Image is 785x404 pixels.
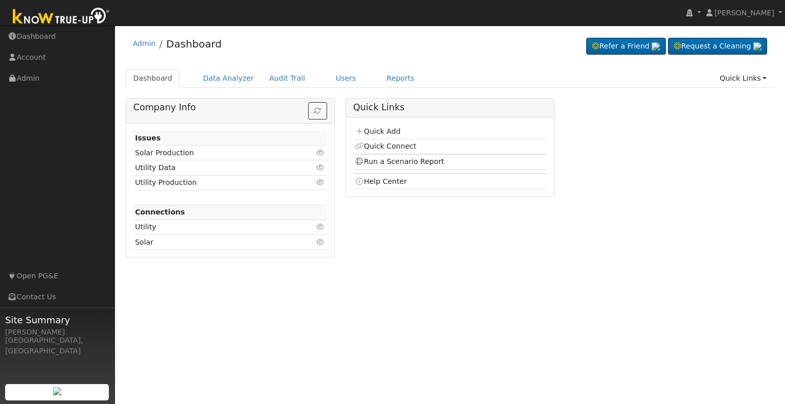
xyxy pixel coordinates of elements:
a: Admin [133,39,156,47]
i: Click to view [316,179,326,186]
td: Utility Production [133,175,296,190]
i: Click to view [316,223,326,230]
a: Quick Connect [355,142,416,150]
strong: Issues [135,134,160,142]
a: Run a Scenario Report [355,157,444,165]
a: Reports [379,69,422,88]
a: Request a Cleaning [668,38,767,55]
img: retrieve [53,387,61,395]
a: Audit Trail [262,69,313,88]
i: Click to view [316,239,326,246]
strong: Connections [135,208,185,216]
i: Click to view [316,149,326,156]
img: retrieve [652,42,660,51]
img: Know True-Up [8,6,115,29]
span: Site Summary [5,313,109,327]
td: Utility [133,220,296,234]
a: Dashboard [126,69,180,88]
span: [PERSON_NAME] [714,9,774,17]
i: Click to view [316,164,326,171]
td: Solar Production [133,146,296,160]
a: Users [328,69,364,88]
td: Solar [133,235,296,250]
h5: Quick Links [353,102,547,113]
td: Utility Data [133,160,296,175]
a: Dashboard [166,38,222,50]
img: retrieve [753,42,761,51]
a: Quick Add [355,127,400,135]
div: [GEOGRAPHIC_DATA], [GEOGRAPHIC_DATA] [5,335,109,357]
div: [PERSON_NAME] [5,327,109,338]
h5: Company Info [133,102,327,113]
a: Quick Links [712,69,774,88]
a: Refer a Friend [586,38,666,55]
a: Help Center [355,177,407,185]
a: Data Analyzer [195,69,262,88]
